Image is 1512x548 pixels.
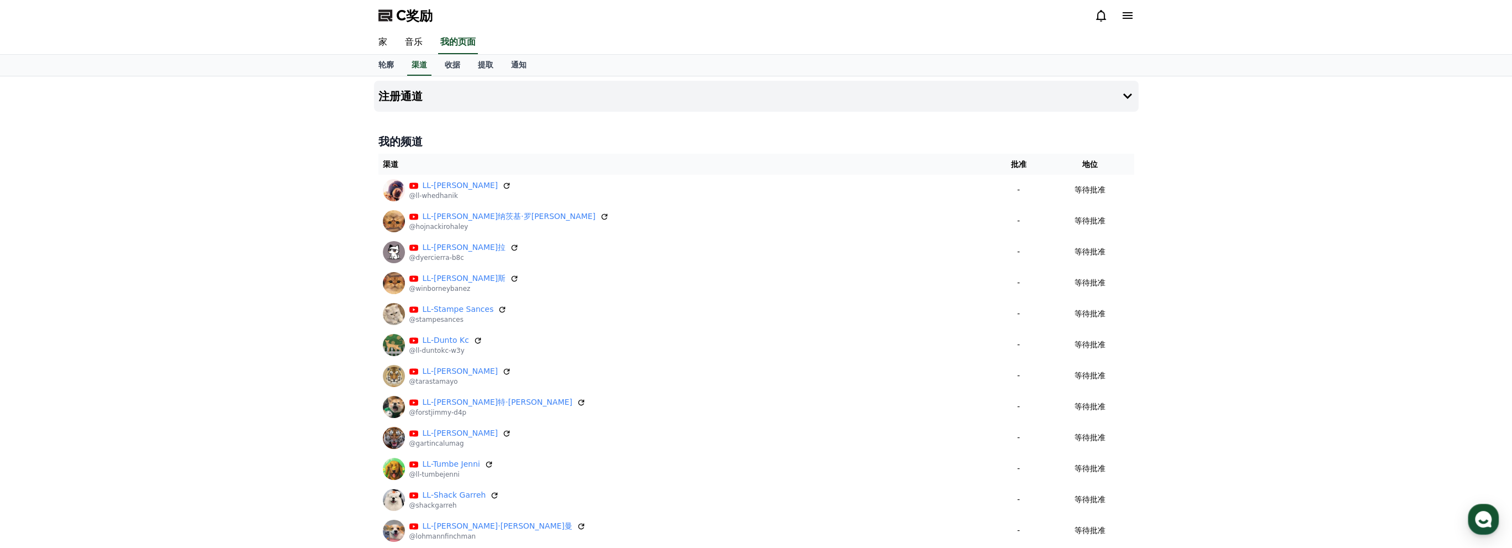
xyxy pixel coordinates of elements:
[1017,433,1020,442] font: -
[423,274,506,283] font: LL-[PERSON_NAME]斯
[378,135,423,148] font: 我的频道
[383,160,398,169] font: 渠道
[370,55,403,76] a: 轮廓
[378,36,387,47] font: 家
[409,316,463,323] font: @stampesances
[383,272,405,294] img: LL-温伯恩·伊巴涅斯
[1017,247,1020,256] font: -
[502,55,535,76] a: 通知
[423,366,498,377] a: LL-[PERSON_NAME]
[383,365,405,387] img: LL-塔拉斯·塔马约
[28,367,48,376] span: Home
[423,521,572,530] font: LL-[PERSON_NAME]·[PERSON_NAME]曼
[409,285,471,293] font: @winborneybanez
[1074,433,1105,442] font: 等待批准
[1017,526,1020,535] font: -
[436,55,469,76] a: 收据
[1017,371,1020,380] font: -
[383,520,405,542] img: LL-罗曼·芬奇曼
[423,304,494,315] a: LL-Stampe Sances
[423,181,498,190] font: LL-[PERSON_NAME]
[409,223,468,231] font: @hojnackirohaley
[370,31,396,54] a: 家
[423,336,469,345] font: LL-Dunto Kc
[378,7,433,24] a: C奖励
[478,60,493,69] font: 提取
[423,489,486,501] a: LL-Shack Garreh
[1074,526,1105,535] font: 等待批准
[1017,278,1020,287] font: -
[412,60,427,69] font: 渠道
[423,273,506,284] a: LL-[PERSON_NAME]斯
[423,460,480,468] font: LL-Tumbe Jenni
[423,211,596,222] a: LL-[PERSON_NAME]纳茨基·罗[PERSON_NAME]
[445,60,460,69] font: 收据
[73,351,143,378] a: Messages
[423,305,494,314] font: LL-Stampe Sances
[3,351,73,378] a: Home
[1017,185,1020,194] font: -
[383,179,405,201] img: LL-Whed Hanik
[409,254,464,262] font: @dyercierra-b8c
[378,90,423,103] font: 注册通道
[409,440,464,447] font: @gartincalumag
[409,192,458,200] font: @ll-whedhanik
[383,396,405,418] img: LL-福斯特·吉米
[1017,309,1020,318] font: -
[409,409,467,416] font: @forstjimmy-d4p
[423,367,498,375] font: LL-[PERSON_NAME]
[1074,464,1105,473] font: 等待批准
[383,489,405,511] img: LL-Shack Garreh
[143,351,212,378] a: Settings
[1082,160,1098,169] font: 地位
[423,398,572,406] font: LL-[PERSON_NAME]特·[PERSON_NAME]
[396,8,433,23] font: C奖励
[423,335,469,346] a: LL-Dunto Kc
[383,427,405,449] img: LL-加廷·卡卢马格
[423,429,498,437] font: LL-[PERSON_NAME]
[409,378,458,385] font: @tarastamayo
[1011,160,1026,169] font: 批准
[1017,495,1020,504] font: -
[409,533,476,540] font: @lohmannfinchman
[1074,278,1105,287] font: 等待批准
[1074,495,1105,504] font: 等待批准
[383,458,405,480] img: LL-Tumbe Jenni
[1017,464,1020,473] font: -
[396,31,431,54] a: 音乐
[383,241,405,263] img: LL-戴尔·西拉
[423,180,498,191] a: LL-[PERSON_NAME]
[1074,371,1105,380] font: 等待批准
[511,60,526,69] font: 通知
[409,502,457,509] font: @shackgarreh
[469,55,502,76] a: 提取
[1017,340,1020,349] font: -
[405,36,423,47] font: 音乐
[423,212,596,221] font: LL-[PERSON_NAME]纳茨基·罗[PERSON_NAME]
[440,36,476,47] font: 我的页面
[1017,402,1020,411] font: -
[407,55,431,76] a: 渠道
[383,210,405,232] img: LL-霍伊纳茨基·罗哈利
[1017,216,1020,225] font: -
[423,396,572,408] a: LL-[PERSON_NAME]特·[PERSON_NAME]
[1074,185,1105,194] font: 等待批准
[164,367,191,376] span: Settings
[423,490,486,499] font: LL-Shack Garreh
[423,242,506,253] a: LL-[PERSON_NAME]拉
[409,347,465,354] font: @ll-duntokc-w3y
[383,303,405,325] img: LL-Stampe Sances
[409,471,460,478] font: @ll-tumbejenni
[1074,402,1105,411] font: 等待批准
[423,427,498,439] a: LL-[PERSON_NAME]
[374,81,1139,112] button: 注册通道
[383,334,405,356] img: LL-Dunto Kc
[423,243,506,252] font: LL-[PERSON_NAME]拉
[1074,340,1105,349] font: 等待批准
[378,60,394,69] font: 轮廓
[423,458,480,470] a: LL-Tumbe Jenni
[92,368,124,377] span: Messages
[423,520,572,532] a: LL-[PERSON_NAME]·[PERSON_NAME]曼
[1074,216,1105,225] font: 等待批准
[1074,309,1105,318] font: 等待批准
